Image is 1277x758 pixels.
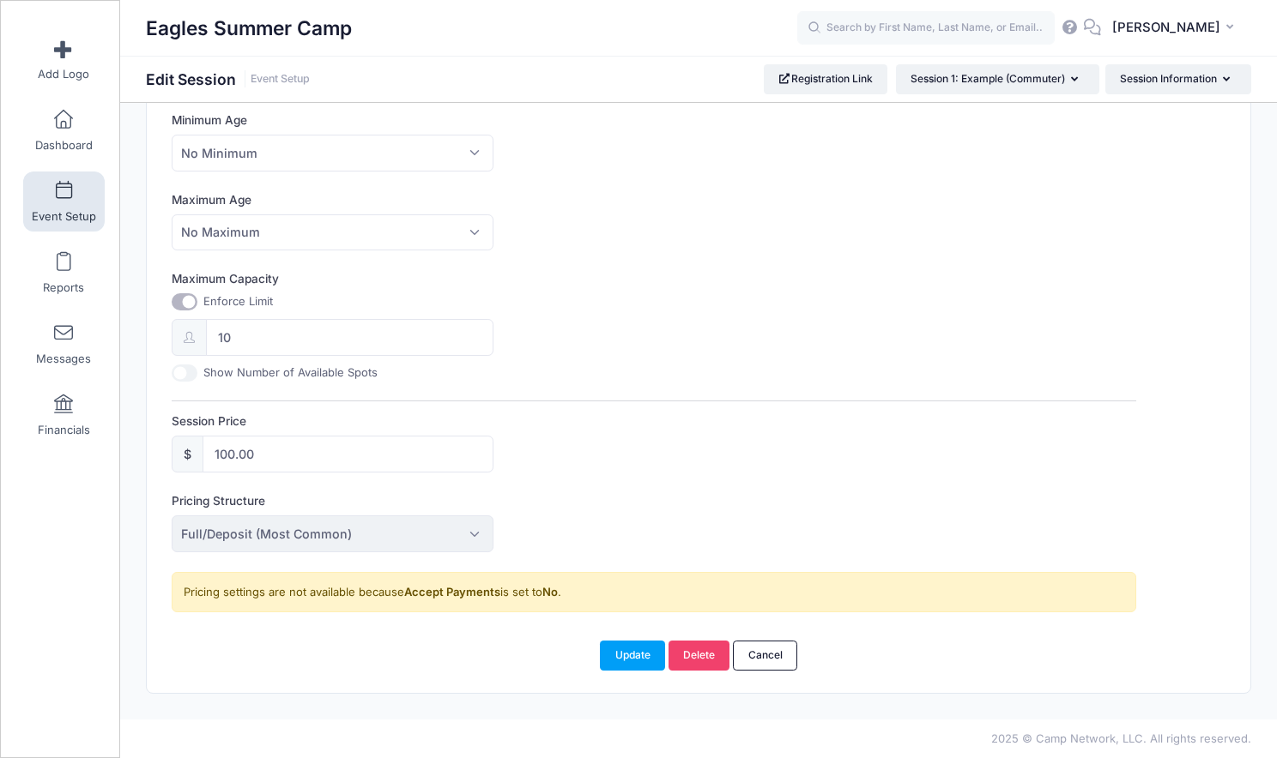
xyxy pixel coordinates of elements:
label: Pricing Structure [172,492,654,509]
span: Session 1: Example (Commuter) [911,72,1065,85]
button: [PERSON_NAME] [1101,9,1251,48]
label: Minimum Age [172,111,654,129]
label: Enforce Limit [203,293,273,310]
span: Full/Deposit (Most Common) [172,515,493,552]
div: $ [172,436,203,472]
div: Pricing settings are not available because is set to . [172,572,1136,613]
button: Session 1: Example (Commuter) [896,64,1099,93]
span: Financials [38,423,90,437]
strong: No [542,585,558,599]
span: [PERSON_NAME] [1112,18,1220,37]
span: Full/Deposit (Most Common) [181,525,352,543]
h1: Eagles Summer Camp [146,9,352,48]
a: Registration Link [764,64,888,93]
span: No Minimum [172,135,493,171]
input: 0 [206,319,493,356]
span: No Minimum [181,144,257,162]
span: Add Logo [38,67,89,81]
label: Show Number of Available Spots [203,364,378,382]
h1: Edit Session [146,70,310,88]
input: 0.00 [203,436,493,472]
a: Dashboard [23,100,105,160]
a: Financials [23,385,105,445]
strong: Accept Payments [404,585,500,599]
label: Session Price [172,412,654,430]
input: Search by First Name, Last Name, or Email... [797,11,1055,45]
a: Event Setup [23,171,105,232]
label: Maximum Age [172,191,654,208]
button: Session Information [1105,64,1251,93]
span: No Maximum [172,214,493,251]
a: Cancel [733,641,797,670]
label: Maximum Capacity [172,270,654,287]
span: No Maximum [181,223,260,241]
span: Messages [36,352,91,366]
a: Delete [669,641,730,670]
a: Messages [23,314,105,374]
a: Event Setup [251,73,310,86]
span: Dashboard [35,138,93,153]
span: Reports [43,280,84,295]
button: Update [600,641,665,670]
span: 2025 © Camp Network, LLC. All rights reserved. [991,731,1251,745]
a: Add Logo [23,29,105,89]
span: Event Setup [32,209,96,224]
a: Reports [23,243,105,303]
